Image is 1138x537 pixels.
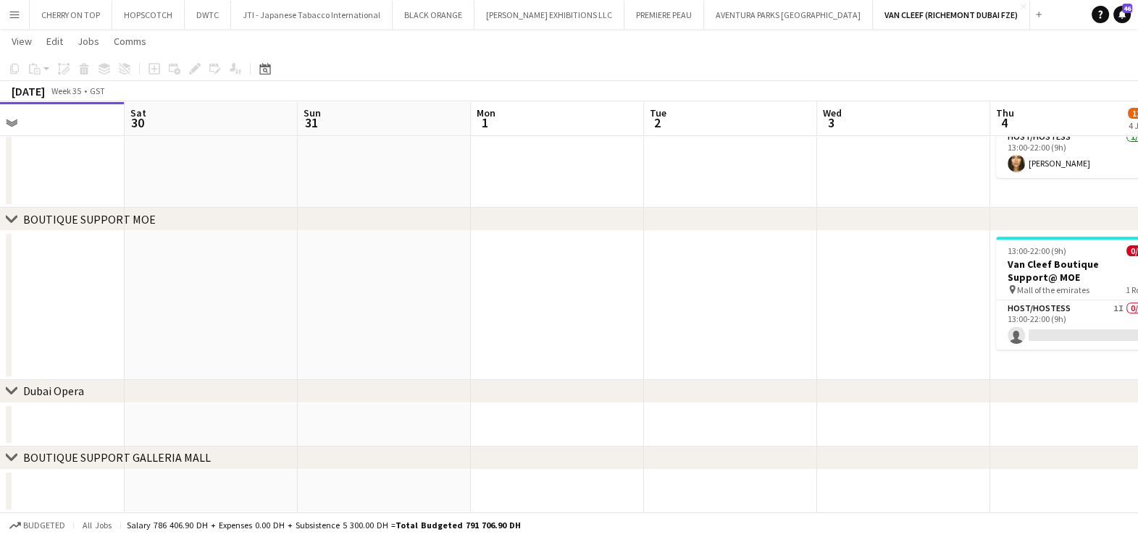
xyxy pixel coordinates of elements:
span: 1 [474,114,495,131]
span: View [12,35,32,48]
span: 46 [1122,4,1132,13]
span: Edit [46,35,63,48]
a: 46 [1113,6,1131,23]
span: Comms [114,35,146,48]
button: AVENTURA PARKS [GEOGRAPHIC_DATA] [704,1,873,29]
span: Week 35 [48,85,84,96]
span: 30 [128,114,146,131]
div: BOUTIQUE SUPPORT MOE [23,212,156,227]
div: Dubai Opera [23,384,84,398]
button: BLACK ORANGE [393,1,474,29]
span: Thu [996,106,1014,119]
span: Total Budgeted 791 706.90 DH [396,520,521,530]
a: Jobs [72,32,105,51]
span: Budgeted [23,520,65,530]
a: View [6,32,38,51]
button: Budgeted [7,517,67,533]
button: HOPSCOTCH [112,1,185,29]
div: [DATE] [12,84,45,98]
span: All jobs [80,520,114,530]
button: JTI - Japanese Tabacco International [231,1,393,29]
button: [PERSON_NAME] EXHIBITIONS LLC [474,1,624,29]
span: 4 [994,114,1014,131]
span: 3 [821,114,842,131]
div: BOUTIQUE SUPPORT GALLERIA MALL [23,450,211,465]
span: 2 [648,114,666,131]
button: PREMIERE PEAU [624,1,704,29]
div: GST [90,85,105,96]
span: Wed [823,106,842,119]
span: 31 [301,114,321,131]
div: Salary 786 406.90 DH + Expenses 0.00 DH + Subsistence 5 300.00 DH = [127,520,521,530]
span: Tue [650,106,666,119]
button: CHERRY ON TOP [30,1,112,29]
span: 13:00-22:00 (9h) [1008,245,1066,256]
span: Sun [304,106,321,119]
span: Jobs [78,35,99,48]
span: Mon [477,106,495,119]
a: Edit [41,32,69,51]
button: DWTC [185,1,231,29]
span: Sat [130,106,146,119]
a: Comms [108,32,152,51]
button: VAN CLEEF (RICHEMONT DUBAI FZE) [873,1,1030,29]
span: Mall of the emirates [1017,284,1089,295]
